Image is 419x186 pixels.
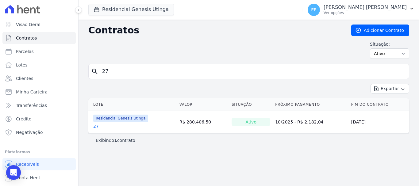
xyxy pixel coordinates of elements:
div: Ativo [232,118,270,126]
span: Contratos [16,35,37,41]
span: Conta Hent [16,175,40,181]
th: Lote [88,98,177,111]
span: Recebíveis [16,161,39,167]
p: Ver opções [324,10,407,15]
a: 27 [93,123,99,129]
a: Parcelas [2,45,76,58]
label: Situação: [370,41,409,47]
p: [PERSON_NAME] [PERSON_NAME] [324,4,407,10]
span: EE [311,8,317,12]
td: [DATE] [349,111,409,133]
a: Crédito [2,113,76,125]
a: Contratos [2,32,76,44]
div: Open Intercom Messenger [6,165,21,180]
span: Residencial Genesis Utinga [93,115,148,122]
i: search [91,68,98,75]
button: Exportar [371,84,409,93]
span: Clientes [16,75,33,82]
a: Negativação [2,126,76,139]
a: Transferências [2,99,76,112]
button: EE [PERSON_NAME] [PERSON_NAME] Ver opções [303,1,419,18]
th: Próximo Pagamento [273,98,349,111]
a: Minha Carteira [2,86,76,98]
span: Parcelas [16,48,34,55]
a: Lotes [2,59,76,71]
b: 1 [114,138,117,143]
span: Minha Carteira [16,89,48,95]
a: Clientes [2,72,76,85]
span: Transferências [16,102,47,108]
h2: Contratos [88,25,341,36]
a: Adicionar Contrato [351,25,409,36]
a: Visão Geral [2,18,76,31]
a: Recebíveis [2,158,76,170]
div: Plataformas [5,148,73,156]
span: Lotes [16,62,28,68]
span: Visão Geral [16,21,40,28]
p: Exibindo contrato [96,137,135,143]
input: Buscar por nome do lote [98,65,406,78]
span: Crédito [16,116,32,122]
a: Conta Hent [2,172,76,184]
th: Valor [177,98,229,111]
td: R$ 280.406,50 [177,111,229,133]
span: Negativação [16,129,43,135]
a: 10/2025 - R$ 2.182,04 [275,120,324,124]
th: Situação [229,98,273,111]
th: Fim do Contrato [349,98,409,111]
button: Residencial Genesis Utinga [88,4,174,15]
